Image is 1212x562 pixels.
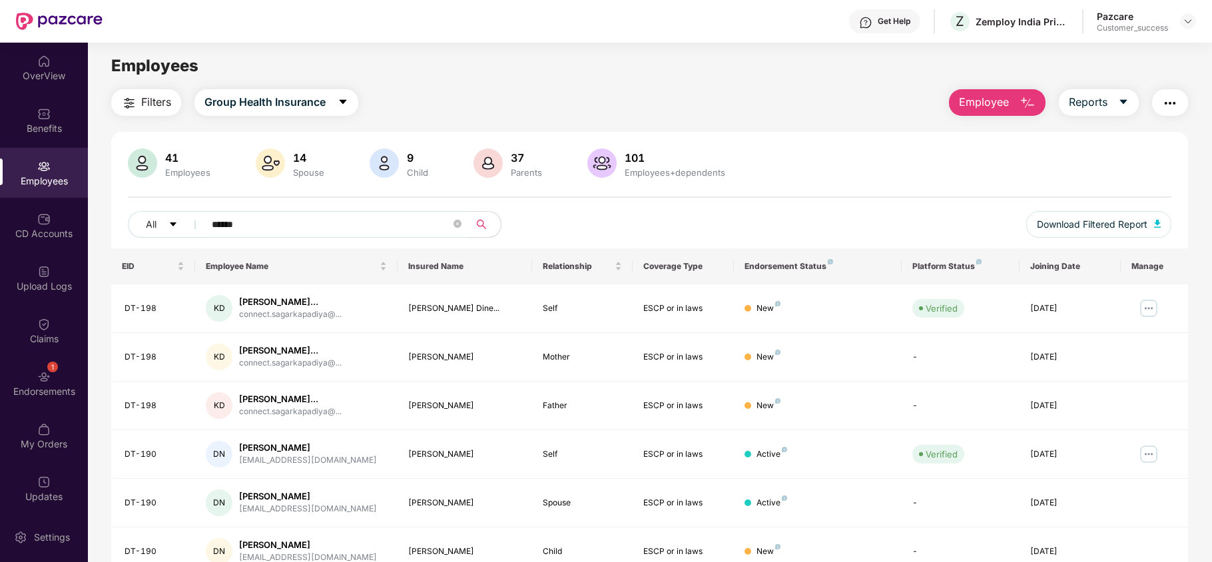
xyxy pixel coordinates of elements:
[643,302,723,315] div: ESCP or in laws
[902,333,1020,382] td: -
[473,148,503,178] img: svg+xml;base64,PHN2ZyB4bWxucz0iaHR0cDovL3d3dy53My5vcmcvMjAwMC9zdmciIHhtbG5zOnhsaW5rPSJodHRwOi8vd3...
[408,545,521,558] div: [PERSON_NAME]
[37,107,51,121] img: svg+xml;base64,PHN2ZyBpZD0iQmVuZWZpdHMiIHhtbG5zPSJodHRwOi8vd3d3LnczLm9yZy8yMDAwL3N2ZyIgd2lkdGg9Ij...
[587,148,617,178] img: svg+xml;base64,PHN2ZyB4bWxucz0iaHR0cDovL3d3dy53My5vcmcvMjAwMC9zdmciIHhtbG5zOnhsaW5rPSJodHRwOi8vd3...
[37,160,51,173] img: svg+xml;base64,PHN2ZyBpZD0iRW1wbG95ZWVzIiB4bWxucz0iaHR0cDovL3d3dy53My5vcmcvMjAwMC9zdmciIHdpZHRoPS...
[239,539,377,551] div: [PERSON_NAME]
[408,302,521,315] div: [PERSON_NAME] Dine...
[902,479,1020,527] td: -
[206,344,232,370] div: KD
[543,497,623,509] div: Spouse
[338,97,348,109] span: caret-down
[508,167,545,178] div: Parents
[956,13,964,29] span: Z
[775,301,780,306] img: svg+xml;base64,PHN2ZyB4bWxucz0iaHR0cDovL3d3dy53My5vcmcvMjAwMC9zdmciIHdpZHRoPSI4IiBoZWlnaHQ9IjgiIH...
[1138,298,1159,319] img: manageButton
[902,382,1020,430] td: -
[782,495,787,501] img: svg+xml;base64,PHN2ZyB4bWxucz0iaHR0cDovL3d3dy53My5vcmcvMjAwMC9zdmciIHdpZHRoPSI4IiBoZWlnaHQ9IjgiIH...
[121,95,137,111] img: svg+xml;base64,PHN2ZyB4bWxucz0iaHR0cDovL3d3dy53My5vcmcvMjAwMC9zdmciIHdpZHRoPSIyNCIgaGVpZ2h0PSIyNC...
[125,448,184,461] div: DT-190
[239,441,377,454] div: [PERSON_NAME]
[239,454,377,467] div: [EMAIL_ADDRESS][DOMAIN_NAME]
[782,447,787,452] img: svg+xml;base64,PHN2ZyB4bWxucz0iaHR0cDovL3d3dy53My5vcmcvMjAwMC9zdmciIHdpZHRoPSI4IiBoZWlnaHQ9IjgiIH...
[1059,89,1139,116] button: Reportscaret-down
[1183,16,1193,27] img: svg+xml;base64,PHN2ZyBpZD0iRHJvcGRvd24tMzJ4MzIiIHhtbG5zPSJodHRwOi8vd3d3LnczLm9yZy8yMDAwL3N2ZyIgd2...
[468,219,494,230] span: search
[239,503,377,515] div: [EMAIL_ADDRESS][DOMAIN_NAME]
[206,441,232,467] div: DN
[1020,248,1121,284] th: Joining Date
[508,151,545,164] div: 37
[543,351,623,364] div: Mother
[745,261,892,272] div: Endorsement Status
[194,89,358,116] button: Group Health Insurancecaret-down
[122,261,174,272] span: EID
[1030,351,1110,364] div: [DATE]
[468,211,501,238] button: search
[37,475,51,489] img: svg+xml;base64,PHN2ZyBpZD0iVXBkYXRlZCIgeG1sbnM9Imh0dHA6Ly93d3cudzMub3JnLzIwMDAvc3ZnIiB3aWR0aD0iMj...
[1026,211,1171,238] button: Download Filtered Report
[1030,545,1110,558] div: [DATE]
[1037,217,1147,232] span: Download Filtered Report
[976,259,982,264] img: svg+xml;base64,PHN2ZyB4bWxucz0iaHR0cDovL3d3dy53My5vcmcvMjAwMC9zdmciIHdpZHRoPSI4IiBoZWlnaHQ9IjgiIH...
[125,545,184,558] div: DT-190
[37,423,51,436] img: svg+xml;base64,PHN2ZyBpZD0iTXlfT3JkZXJzIiBkYXRhLW5hbWU9Ik15IE9yZGVycyIgeG1sbnM9Imh0dHA6Ly93d3cudz...
[146,217,156,232] span: All
[532,248,633,284] th: Relationship
[1121,248,1188,284] th: Manage
[239,296,342,308] div: [PERSON_NAME]...
[239,406,342,418] div: connect.sagarkapadiya@...
[37,265,51,278] img: svg+xml;base64,PHN2ZyBpZD0iVXBsb2FkX0xvZ3MiIGRhdGEtbmFtZT0iVXBsb2FkIExvZ3MiIHhtbG5zPSJodHRwOi8vd3...
[204,94,326,111] span: Group Health Insurance
[543,545,623,558] div: Child
[239,344,342,357] div: [PERSON_NAME]...
[162,151,213,164] div: 41
[37,370,51,384] img: svg+xml;base64,PHN2ZyBpZD0iRW5kb3JzZW1lbnRzIiB4bWxucz0iaHR0cDovL3d3dy53My5vcmcvMjAwMC9zdmciIHdpZH...
[643,351,723,364] div: ESCP or in laws
[408,497,521,509] div: [PERSON_NAME]
[1138,443,1159,465] img: manageButton
[643,448,723,461] div: ESCP or in laws
[1030,497,1110,509] div: [DATE]
[454,218,461,231] span: close-circle
[125,351,184,364] div: DT-198
[195,248,397,284] th: Employee Name
[859,16,872,29] img: svg+xml;base64,PHN2ZyBpZD0iSGVscC0zMngzMiIgeG1sbnM9Imh0dHA6Ly93d3cudzMub3JnLzIwMDAvc3ZnIiB3aWR0aD...
[141,94,171,111] span: Filters
[828,259,833,264] img: svg+xml;base64,PHN2ZyB4bWxucz0iaHR0cDovL3d3dy53My5vcmcvMjAwMC9zdmciIHdpZHRoPSI4IiBoZWlnaHQ9IjgiIH...
[168,220,178,230] span: caret-down
[633,248,734,284] th: Coverage Type
[543,400,623,412] div: Father
[239,490,377,503] div: [PERSON_NAME]
[408,351,521,364] div: [PERSON_NAME]
[1030,448,1110,461] div: [DATE]
[37,55,51,68] img: svg+xml;base64,PHN2ZyBpZD0iSG9tZSIgeG1sbnM9Imh0dHA6Ly93d3cudzMub3JnLzIwMDAvc3ZnIiB3aWR0aD0iMjAiIG...
[775,398,780,404] img: svg+xml;base64,PHN2ZyB4bWxucz0iaHR0cDovL3d3dy53My5vcmcvMjAwMC9zdmciIHdpZHRoPSI4IiBoZWlnaHQ9IjgiIH...
[16,13,103,30] img: New Pazcare Logo
[976,15,1069,28] div: Zemploy India Private Limited
[14,531,27,544] img: svg+xml;base64,PHN2ZyBpZD0iU2V0dGluZy0yMHgyMCIgeG1sbnM9Imh0dHA6Ly93d3cudzMub3JnLzIwMDAvc3ZnIiB3aW...
[30,531,74,544] div: Settings
[408,448,521,461] div: [PERSON_NAME]
[926,302,958,315] div: Verified
[256,148,285,178] img: svg+xml;base64,PHN2ZyB4bWxucz0iaHR0cDovL3d3dy53My5vcmcvMjAwMC9zdmciIHhtbG5zOnhsaW5rPSJodHRwOi8vd3...
[239,393,342,406] div: [PERSON_NAME]...
[1118,97,1129,109] span: caret-down
[111,89,181,116] button: Filters
[206,489,232,516] div: DN
[1097,23,1168,33] div: Customer_success
[206,392,232,419] div: KD
[239,308,342,321] div: connect.sagarkapadiya@...
[926,447,958,461] div: Verified
[128,148,157,178] img: svg+xml;base64,PHN2ZyB4bWxucz0iaHR0cDovL3d3dy53My5vcmcvMjAwMC9zdmciIHhtbG5zOnhsaW5rPSJodHRwOi8vd3...
[543,261,613,272] span: Relationship
[757,302,780,315] div: New
[757,545,780,558] div: New
[239,357,342,370] div: connect.sagarkapadiya@...
[1069,94,1107,111] span: Reports
[643,400,723,412] div: ESCP or in laws
[125,302,184,315] div: DT-198
[1097,10,1168,23] div: Pazcare
[1154,220,1161,228] img: svg+xml;base64,PHN2ZyB4bWxucz0iaHR0cDovL3d3dy53My5vcmcvMjAwMC9zdmciIHhtbG5zOnhsaW5rPSJodHRwOi8vd3...
[37,318,51,331] img: svg+xml;base64,PHN2ZyBpZD0iQ2xhaW0iIHhtbG5zPSJodHRwOi8vd3d3LnczLm9yZy8yMDAwL3N2ZyIgd2lkdGg9IjIwIi...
